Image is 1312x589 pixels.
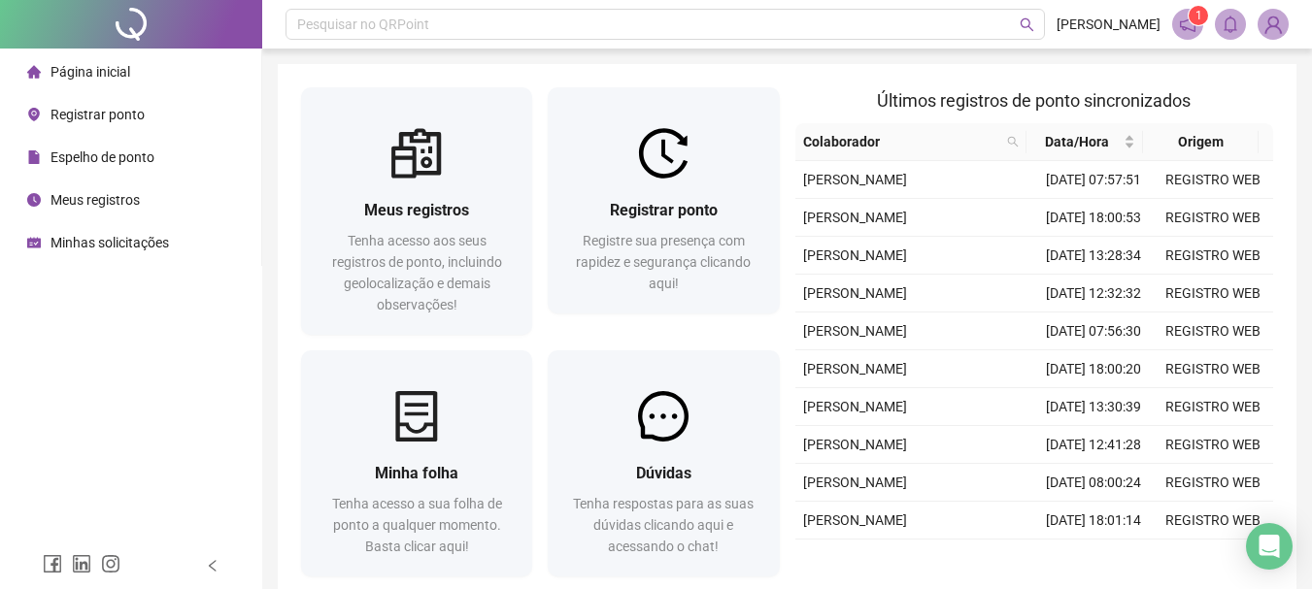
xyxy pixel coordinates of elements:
td: REGISTRO WEB [1154,350,1273,388]
span: [PERSON_NAME] [803,512,907,528]
span: home [27,65,41,79]
span: Tenha acesso a sua folha de ponto a qualquer momento. Basta clicar aqui! [332,496,502,554]
span: schedule [27,236,41,249]
td: [DATE] 07:57:51 [1034,161,1154,199]
span: search [1020,17,1034,32]
span: Meus registros [364,201,469,219]
span: [PERSON_NAME] [803,361,907,376]
td: [DATE] 08:00:24 [1034,464,1154,502]
td: REGISTRO WEB [1154,388,1273,426]
span: search [1003,127,1023,156]
td: [DATE] 07:56:30 [1034,312,1154,350]
span: clock-circle [27,193,41,207]
span: search [1007,136,1019,147]
td: REGISTRO WEB [1154,502,1273,540]
span: instagram [101,554,120,573]
span: environment [27,108,41,121]
a: Minha folhaTenha acesso a sua folha de ponto a qualquer momento. Basta clicar aqui! [301,350,532,576]
td: REGISTRO WEB [1154,464,1273,502]
td: [DATE] 12:32:32 [1034,275,1154,312]
img: 93699 [1259,10,1288,39]
td: REGISTRO WEB [1154,312,1273,350]
span: Colaborador [803,131,1000,152]
span: Página inicial [50,64,130,80]
span: [PERSON_NAME] [803,437,907,452]
span: [PERSON_NAME] [803,399,907,414]
span: Minhas solicitações [50,235,169,250]
td: [DATE] 13:28:34 [1034,237,1154,275]
td: REGISTRO WEB [1154,237,1273,275]
span: [PERSON_NAME] [803,323,907,339]
span: Espelho de ponto [50,149,154,165]
th: Data/Hora [1026,123,1142,161]
span: Meus registros [50,192,140,208]
span: Registrar ponto [610,201,718,219]
td: [DATE] 13:30:39 [1034,388,1154,426]
span: [PERSON_NAME] [1057,14,1161,35]
span: 1 [1195,9,1202,22]
a: Registrar pontoRegistre sua presença com rapidez e segurança clicando aqui! [548,87,779,313]
td: REGISTRO WEB [1154,199,1273,237]
span: left [206,559,219,573]
span: facebook [43,554,62,573]
span: bell [1222,16,1239,33]
span: file [27,150,41,164]
td: [DATE] 12:41:28 [1034,426,1154,464]
span: linkedin [72,554,91,573]
td: REGISTRO WEB [1154,426,1273,464]
span: Dúvidas [636,464,691,482]
span: [PERSON_NAME] [803,210,907,225]
span: notification [1179,16,1196,33]
span: Minha folha [375,464,458,482]
span: Registrar ponto [50,107,145,122]
td: [DATE] 18:00:53 [1034,199,1154,237]
span: [PERSON_NAME] [803,247,907,263]
th: Origem [1143,123,1259,161]
span: Data/Hora [1034,131,1119,152]
span: Registre sua presença com rapidez e segurança clicando aqui! [576,233,751,291]
span: Últimos registros de ponto sincronizados [877,90,1191,111]
td: [DATE] 18:01:14 [1034,502,1154,540]
td: REGISTRO WEB [1154,275,1273,312]
div: Open Intercom Messenger [1246,523,1293,570]
a: DúvidasTenha respostas para as suas dúvidas clicando aqui e acessando o chat! [548,350,779,576]
a: Meus registrosTenha acesso aos seus registros de ponto, incluindo geolocalização e demais observa... [301,87,532,335]
span: [PERSON_NAME] [803,285,907,301]
td: REGISTRO WEB [1154,161,1273,199]
sup: 1 [1189,6,1208,25]
span: [PERSON_NAME] [803,474,907,490]
span: Tenha acesso aos seus registros de ponto, incluindo geolocalização e demais observações! [332,233,502,312]
span: Tenha respostas para as suas dúvidas clicando aqui e acessando o chat! [573,496,754,554]
td: [DATE] 18:00:20 [1034,350,1154,388]
span: [PERSON_NAME] [803,172,907,187]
